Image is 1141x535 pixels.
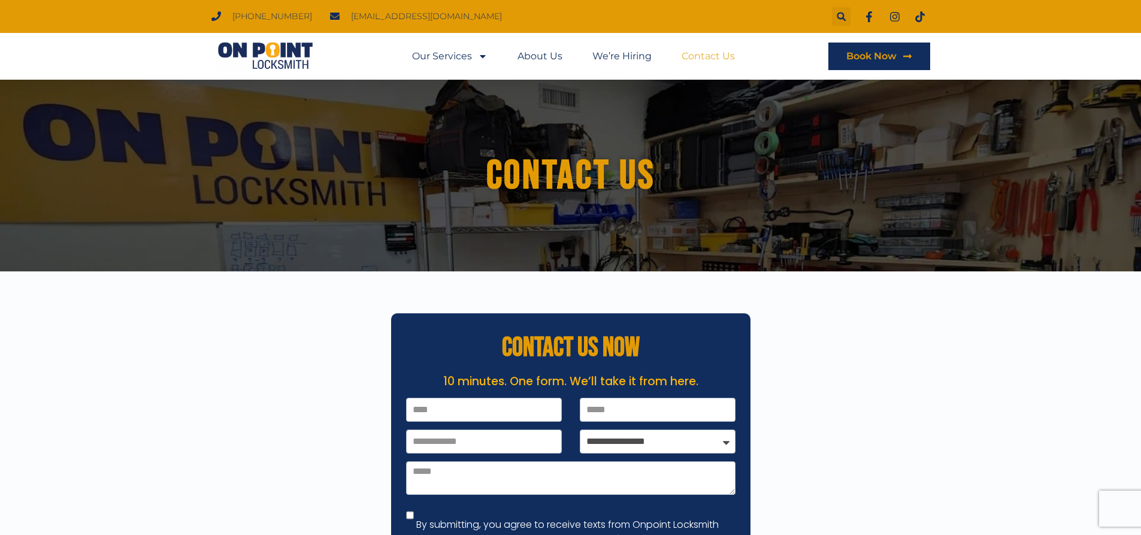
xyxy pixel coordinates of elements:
h2: CONTACT US NOW [397,334,744,361]
a: We’re Hiring [592,43,652,70]
span: Book Now [846,52,897,61]
span: [EMAIL_ADDRESS][DOMAIN_NAME] [348,8,502,25]
nav: Menu [412,43,735,70]
a: About Us [517,43,562,70]
span: [PHONE_NUMBER] [229,8,312,25]
div: Search [832,7,851,26]
a: Contact Us [682,43,735,70]
a: Book Now [828,43,930,70]
p: 10 minutes. One form. We’ll take it from here. [397,373,744,391]
h1: Contact us [235,153,906,198]
a: Our Services [412,43,488,70]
